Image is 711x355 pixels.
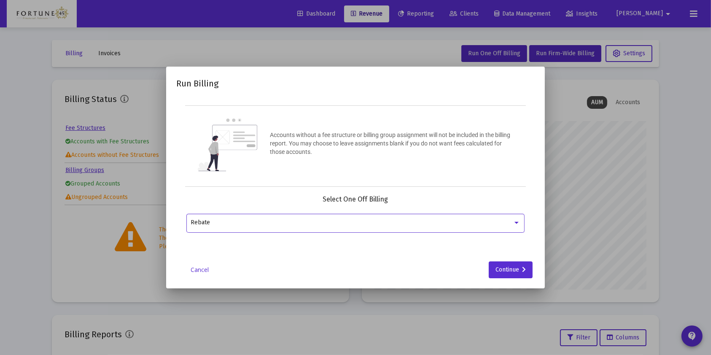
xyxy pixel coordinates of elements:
[198,118,257,172] img: question
[496,261,526,278] div: Continue
[191,219,210,226] span: Rebate
[179,266,221,274] a: Cancel
[186,195,525,204] div: Select One Off Billing
[489,261,533,278] button: Continue
[176,77,218,90] h2: Run Billing
[270,131,513,156] p: Accounts without a fee structure or billing group assignment will not be included in the billing ...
